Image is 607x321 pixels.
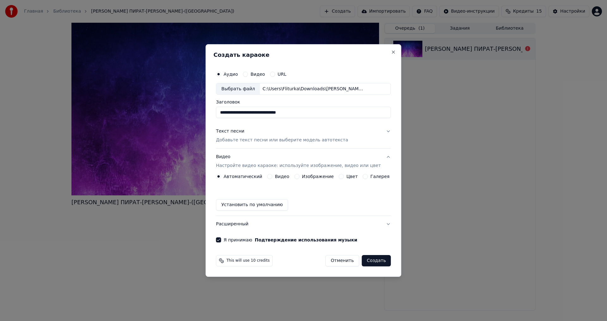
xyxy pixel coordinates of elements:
div: C:\Users\Fliturka\Downloads\[PERSON_NAME] ПИРАТ-БАУНТИ [PERSON_NAME]-(Витюша).mp3 [260,86,367,92]
span: This will use 10 credits [226,258,270,263]
label: Галерея [371,174,390,179]
p: Настройте видео караоке: используйте изображение, видео или цвет [216,163,381,169]
label: Я принимаю [224,238,357,242]
div: ВидеоНастройте видео караоке: используйте изображение, видео или цвет [216,174,391,216]
button: Я принимаю [255,238,357,242]
label: Видео [275,174,289,179]
label: Цвет [346,174,358,179]
button: Расширенный [216,216,391,232]
div: Текст песни [216,128,244,135]
button: ВидеоНастройте видео караоке: используйте изображение, видео или цвет [216,149,391,174]
h2: Создать караоке [213,52,393,58]
div: Видео [216,154,381,169]
div: Выбрать файл [216,83,260,95]
p: Добавьте текст песни или выберите модель автотекста [216,137,348,144]
label: Заголовок [216,100,391,104]
button: Текст песниДобавьте текст песни или выберите модель автотекста [216,123,391,149]
label: Изображение [302,174,334,179]
button: Отменить [325,255,359,266]
button: Создать [362,255,391,266]
button: Установить по умолчанию [216,199,288,211]
label: Аудио [224,72,238,76]
label: Автоматический [224,174,262,179]
label: URL [278,72,286,76]
label: Видео [250,72,265,76]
